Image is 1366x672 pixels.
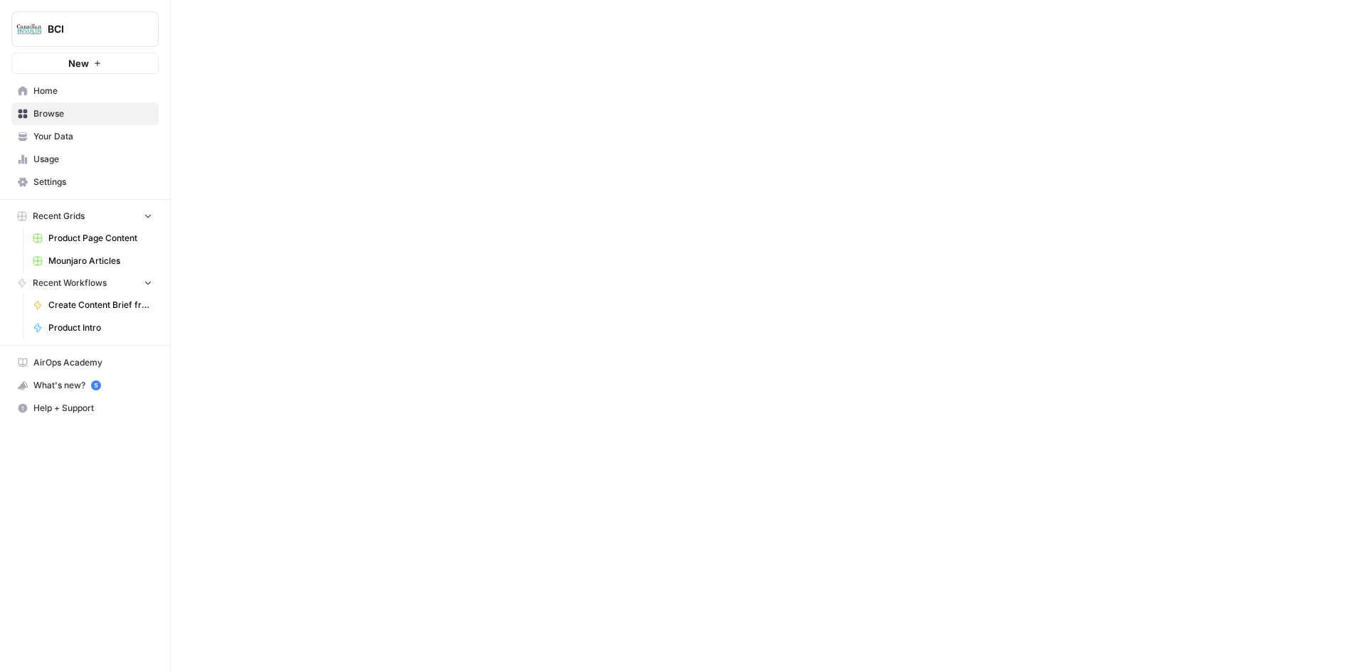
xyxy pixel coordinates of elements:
a: 5 [91,380,101,390]
button: Recent Grids [11,206,159,227]
span: New [68,56,89,70]
span: Help + Support [33,402,152,415]
span: Settings [33,176,152,188]
button: Help + Support [11,397,159,420]
span: Usage [33,153,152,166]
span: Create Content Brief from Keyword - Mounjaro [48,299,152,311]
a: Usage [11,148,159,171]
a: Product Page Content [26,227,159,250]
button: Workspace: BCI [11,11,159,47]
span: Product Intro [48,321,152,334]
a: Browse [11,102,159,125]
span: Recent Grids [33,210,85,223]
a: Your Data [11,125,159,148]
a: Create Content Brief from Keyword - Mounjaro [26,294,159,316]
span: Your Data [33,130,152,143]
a: Product Intro [26,316,159,339]
a: Mounjaro Articles [26,250,159,272]
span: Home [33,85,152,97]
span: Mounjaro Articles [48,255,152,267]
span: Product Page Content [48,232,152,245]
button: Recent Workflows [11,272,159,294]
button: What's new? 5 [11,374,159,397]
a: Settings [11,171,159,193]
a: AirOps Academy [11,351,159,374]
span: Browse [33,107,152,120]
span: AirOps Academy [33,356,152,369]
div: What's new? [12,375,158,396]
a: Home [11,80,159,102]
span: Recent Workflows [33,277,107,289]
img: BCI Logo [16,16,42,42]
span: BCI [48,22,134,36]
button: New [11,53,159,74]
text: 5 [94,382,97,389]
